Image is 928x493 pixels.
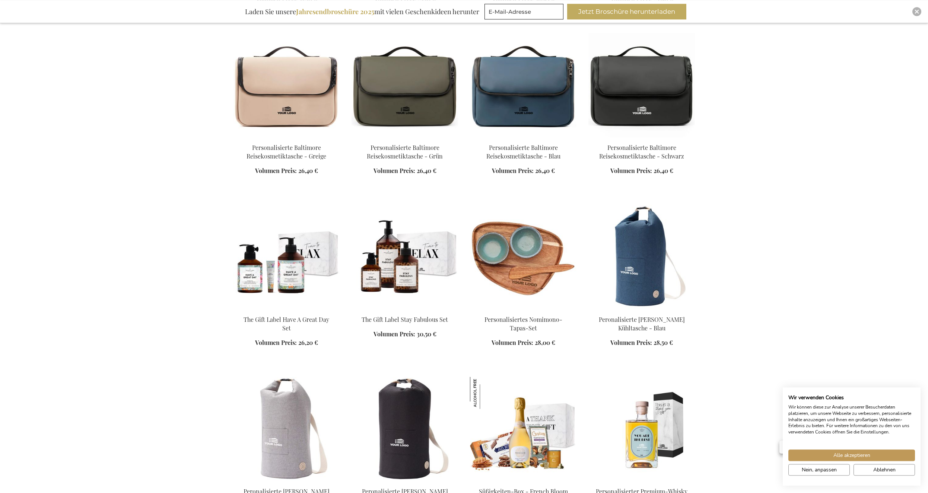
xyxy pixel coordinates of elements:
img: Peronalised Sortino Cooler Trunk - Grey [233,377,340,481]
button: cookie Einstellungen anpassen [788,464,850,476]
a: Personalisierte Baltimore Reisekosmetiktasche - Grün [367,144,443,160]
div: Laden Sie unsere mit vielen Geschenkideen herunter [242,4,483,19]
img: Personalisiertes Nomimono-Tapas-Set [470,205,576,309]
a: Volumen Preis: 26,40 € [255,167,318,175]
a: Volumen Preis: 26,40 € [492,167,555,175]
img: The Gift Label Have A Great Day Set [233,205,340,309]
input: E-Mail-Adresse [484,4,563,19]
a: The Gift Label Have A Great Day Set [244,316,329,332]
a: Personalisiertes Nomimono-Tapas-Set [470,306,576,313]
span: 30,50 € [417,330,436,338]
span: Nein, anpassen [802,466,837,474]
img: Sweet Treats Box - French Bloom Le Blanc Small [470,377,576,481]
a: Personalisiertes Nomimono-Tapas-Set [484,316,562,332]
img: Peronalised Sortino Cooler Trunk - Black [352,377,458,481]
a: Volumen Preis: 30,50 € [374,330,436,339]
a: Peronalisierte [PERSON_NAME] Kühltasche - Blau [599,316,685,332]
span: 28,50 € [654,339,673,346]
a: Volumen Preis: 26,40 € [610,167,673,175]
span: 26,40 € [417,167,436,175]
form: marketing offers and promotions [484,4,566,22]
a: The Gift Label Have A Great Day Set [233,306,340,313]
img: Peronalised Sortino Cooler Trunk - Blue [588,205,695,309]
span: Volumen Preis: [610,167,652,175]
a: The Gift Label Stay Fabulous Set [352,306,458,313]
span: 26,40 € [535,167,555,175]
a: Peronalised Sortino Cooler Trunk - Black [352,478,458,485]
button: Alle verweigern cookies [854,464,915,476]
img: Personalised Baltimore Travel Toiletry Bag - Greige [233,33,340,137]
img: Personalised Premium Whisky [588,377,695,481]
a: Volumen Preis: 26,20 € [255,339,318,347]
a: Volumen Preis: 28,00 € [492,339,555,347]
span: 26,40 € [298,167,318,175]
a: Personalised Premium Whisky [588,478,695,485]
a: Sweet Treats Box - French Bloom Le Blanc Small Süßigkeiten-Box - French Bloom Le Blanc Klein [470,478,576,485]
a: The Gift Label Stay Fabulous Set [362,316,448,323]
a: Personalised Baltimore Travel Toiletry Bag - Black [588,134,695,141]
div: Close [912,7,921,16]
img: Close [915,9,919,14]
span: 26,40 € [654,167,673,175]
p: Wir können diese zur Analyse unserer Besucherdaten platzieren, um unsere Webseite zu verbessern, ... [788,404,915,435]
span: Alle akzeptieren [833,451,870,459]
span: Volumen Preis: [492,167,534,175]
img: Personalised Baltimore Travel Toiletry Bag - Blue [470,33,576,137]
span: Volumen Preis: [610,339,652,346]
a: Personalisierte Baltimore Reisekosmetiktasche - Greige [247,144,326,160]
a: Peronalised Sortino Cooler Trunk - Grey [233,478,340,485]
img: Personalised Baltimore Travel Toiletry Bag - Black [588,33,695,137]
a: Personalisierte Baltimore Reisekosmetiktasche - Schwarz [599,144,684,160]
a: Peronalised Sortino Cooler Trunk - Blue [588,306,695,313]
span: Volumen Preis: [492,339,533,346]
img: The Gift Label Stay Fabulous Set [352,205,458,309]
span: Volumen Preis: [255,339,297,346]
span: Volumen Preis: [374,330,415,338]
button: Jetzt Broschüre herunterladen [567,4,686,19]
a: Personalised Baltimore Travel Toiletry Bag - Green [352,134,458,141]
img: Süßigkeiten-Box - French Bloom Le Blanc Klein [470,377,502,409]
a: Personalised Baltimore Travel Toiletry Bag - Blue [470,134,576,141]
span: Volumen Preis: [374,167,415,175]
a: Personalisierte Baltimore Reisekosmetiktasche - Blau [486,144,560,160]
span: Ablehnen [873,466,896,474]
a: Volumen Preis: 28,50 € [610,339,673,347]
b: Jahresendbroschüre 2025 [296,7,374,16]
img: Personalised Baltimore Travel Toiletry Bag - Green [352,33,458,137]
span: Volumen Preis: [255,167,297,175]
a: Volumen Preis: 26,40 € [374,167,436,175]
span: 26,20 € [298,339,318,346]
h2: Wir verwenden Cookies [788,394,915,401]
span: 28,00 € [535,339,555,346]
button: Akzeptieren Sie alle cookies [788,449,915,461]
a: Personalised Baltimore Travel Toiletry Bag - Greige [233,134,340,141]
